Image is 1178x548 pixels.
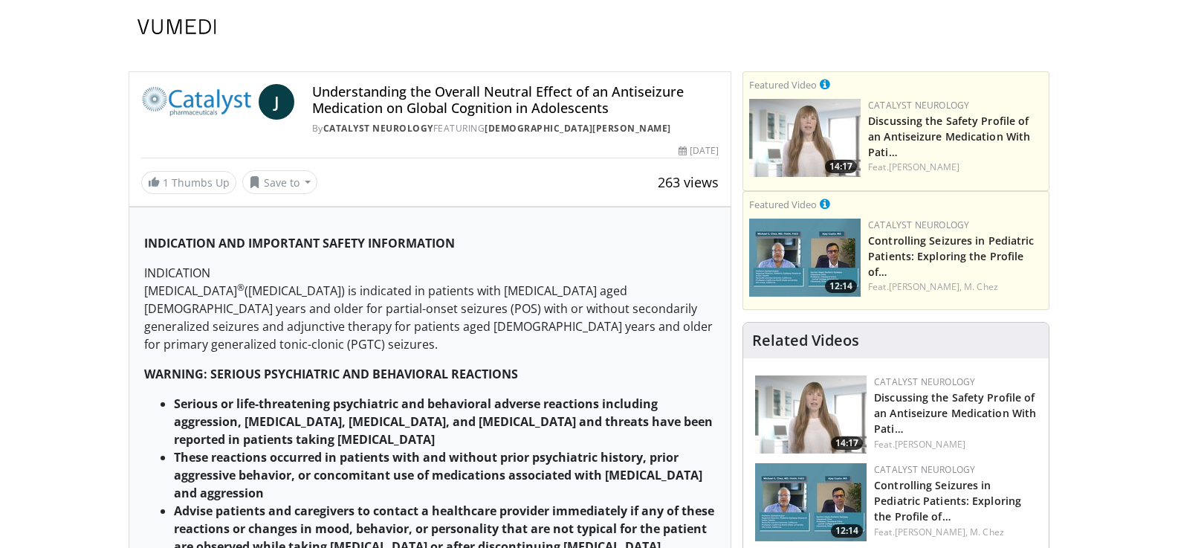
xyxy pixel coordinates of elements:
[874,438,1037,451] div: Feat.
[658,173,719,191] span: 263 views
[874,477,1037,523] h3: Controlling Seizures in Pediatric Patients: Exploring the Profile of an Antiseizure Medication
[820,196,830,212] a: This is paid for by Catalyst Neurology
[237,281,245,294] sup: ®
[141,171,236,194] a: 1 Thumbs Up
[755,375,867,454] img: c23d0a25-a0b6-49e6-ba12-869cdc8b250a.png.150x105_q85_crop-smart_upscale.jpg
[749,219,861,297] img: 5e01731b-4d4e-47f8-b775-0c1d7f1e3c52.png.150x105_q85_crop-smart_upscale.jpg
[868,114,1030,159] a: Discussing the Safety Profile of an Antiseizure Medication With Pati…
[749,219,861,297] a: 12:14
[749,198,817,211] small: Featured Video
[964,280,998,293] a: M. Chez
[749,78,817,91] small: Featured Video
[679,144,719,158] div: [DATE]
[868,232,1043,279] h3: Controlling Seizures in Pediatric Patients: Exploring the Profile of an Antiseizure Medication
[874,463,975,476] a: Catalyst Neurology
[868,99,969,112] a: Catalyst Neurology
[889,280,962,293] a: [PERSON_NAME],
[874,389,1037,436] h3: Discussing the Safety Profile of an Antiseizure Medication With Patients and Caregivers
[874,390,1036,436] a: Discussing the Safety Profile of an Antiseizure Medication With Pati…
[868,233,1034,279] a: Controlling Seizures in Pediatric Patients: Exploring the Profile of…
[895,526,968,538] a: [PERSON_NAME],
[163,175,169,190] span: 1
[831,436,863,450] span: 14:17
[144,235,455,251] strong: INDICATION AND IMPORTANT SAFETY INFORMATION
[144,264,716,353] p: INDICATION [MEDICAL_DATA] ([MEDICAL_DATA]) is indicated in patients with [MEDICAL_DATA] aged [DEM...
[174,449,702,501] strong: These reactions occurred in patients with and without prior psychiatric history, prior aggressive...
[752,332,859,349] h4: Related Videos
[874,375,975,388] a: Catalyst Neurology
[874,526,1037,539] div: Feat.
[970,526,1004,538] a: M. Chez
[755,463,867,541] a: 12:14
[820,76,830,92] a: This is paid for by Catalyst Neurology
[174,396,713,448] strong: Serious or life-threatening psychiatric and behavioral adverse reactions including aggression, [M...
[242,170,318,194] button: Save to
[889,161,959,173] a: [PERSON_NAME]
[868,219,969,231] a: Catalyst Neurology
[259,84,294,120] a: J
[755,463,867,541] img: 5e01731b-4d4e-47f8-b775-0c1d7f1e3c52.png.150x105_q85_crop-smart_upscale.jpg
[141,84,253,120] img: Catalyst Neurology
[874,478,1021,523] a: Controlling Seizures in Pediatric Patients: Exploring the Profile of…
[749,99,861,177] a: 14:17
[137,19,216,34] img: VuMedi Logo
[144,366,518,382] strong: WARNING: SERIOUS PSYCHIATRIC AND BEHAVIORAL REACTIONS
[868,280,1043,294] div: Feat.
[312,84,719,116] h4: Understanding the Overall Neutral Effect of an Antiseizure Medication on Global Cognition in Adol...
[312,122,719,135] div: By FEATURING
[749,99,861,177] img: c23d0a25-a0b6-49e6-ba12-869cdc8b250a.png.150x105_q85_crop-smart_upscale.jpg
[485,122,671,135] a: [DEMOGRAPHIC_DATA][PERSON_NAME]
[323,122,433,135] a: Catalyst Neurology
[868,112,1043,159] h3: Discussing the Safety Profile of an Antiseizure Medication With Patients and Caregivers
[825,160,857,173] span: 14:17
[868,161,1043,174] div: Feat.
[755,375,867,454] a: 14:17
[825,280,857,293] span: 12:14
[831,524,863,538] span: 12:14
[895,438,965,451] a: [PERSON_NAME]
